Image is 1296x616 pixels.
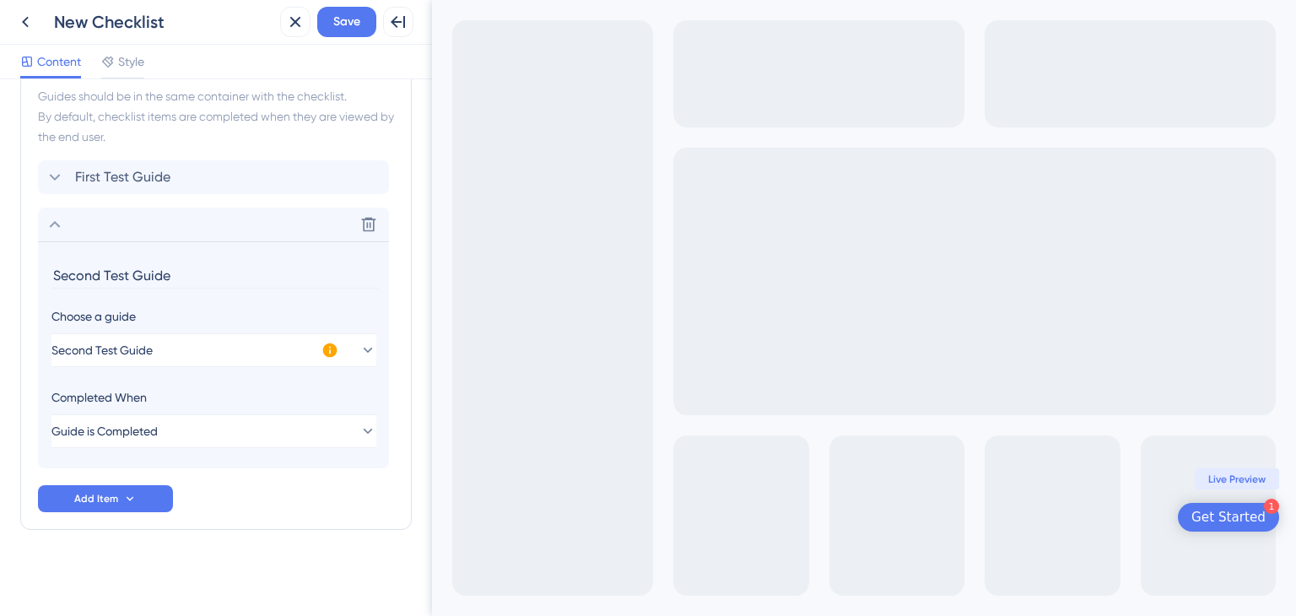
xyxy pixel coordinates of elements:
[38,86,394,147] div: Guides should be in the same container with the checklist. By default, checklist items are comple...
[317,7,376,37] button: Save
[832,499,847,514] div: 1
[75,167,170,187] span: First Test Guide
[51,262,379,289] input: Header
[54,10,273,34] div: New Checklist
[37,51,81,72] span: Content
[118,51,144,72] span: Style
[51,421,158,441] span: Guide is Completed
[51,414,376,448] button: Guide is Completed
[776,473,834,486] span: Live Preview
[759,509,834,526] div: Get Started
[51,333,376,367] button: Second Test Guide
[746,503,847,532] div: Open Get Started checklist, remaining modules: 1
[38,485,173,512] button: Add Item
[51,340,153,360] span: Second Test Guide
[51,306,375,327] div: Choose a guide
[74,492,118,505] span: Add Item
[333,12,360,32] span: Save
[51,387,376,408] div: Completed When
